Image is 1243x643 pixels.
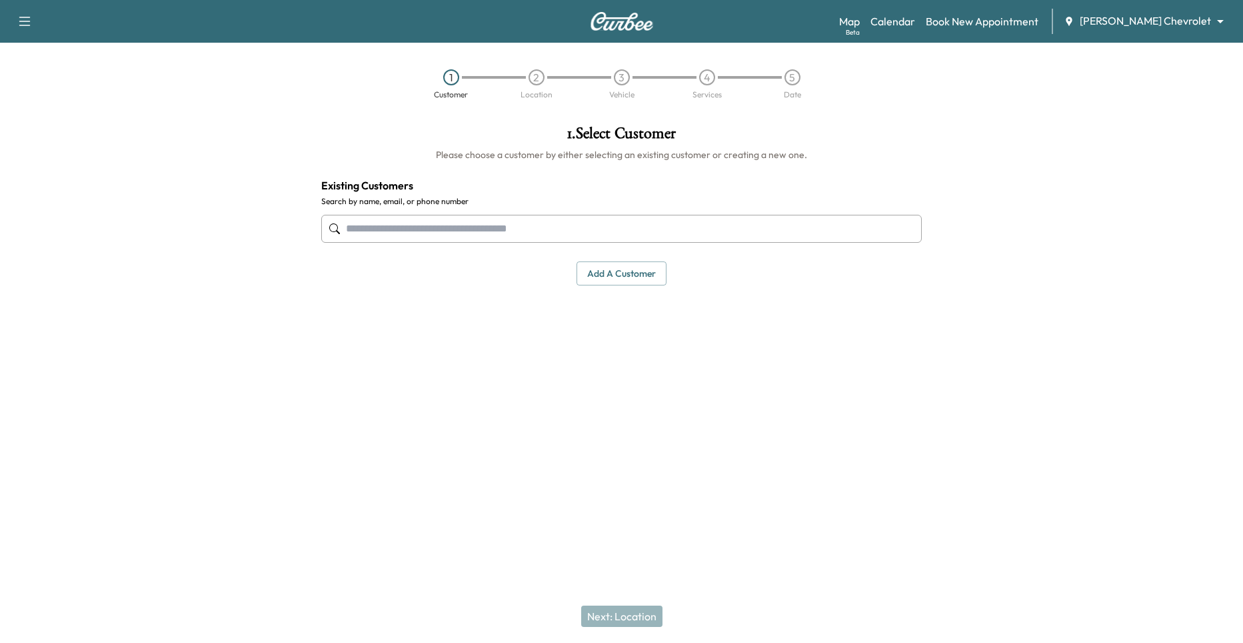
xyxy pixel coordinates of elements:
[614,69,630,85] div: 3
[321,148,922,161] h6: Please choose a customer by either selecting an existing customer or creating a new one.
[784,69,800,85] div: 5
[784,91,801,99] div: Date
[321,196,922,207] label: Search by name, email, or phone number
[1080,13,1211,29] span: [PERSON_NAME] Chevrolet
[521,91,553,99] div: Location
[846,27,860,37] div: Beta
[434,91,468,99] div: Customer
[870,13,915,29] a: Calendar
[609,91,634,99] div: Vehicle
[529,69,545,85] div: 2
[926,13,1038,29] a: Book New Appointment
[839,13,860,29] a: MapBeta
[443,69,459,85] div: 1
[577,261,666,286] button: Add a customer
[321,125,922,148] h1: 1 . Select Customer
[692,91,722,99] div: Services
[699,69,715,85] div: 4
[590,12,654,31] img: Curbee Logo
[321,177,922,193] h4: Existing Customers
